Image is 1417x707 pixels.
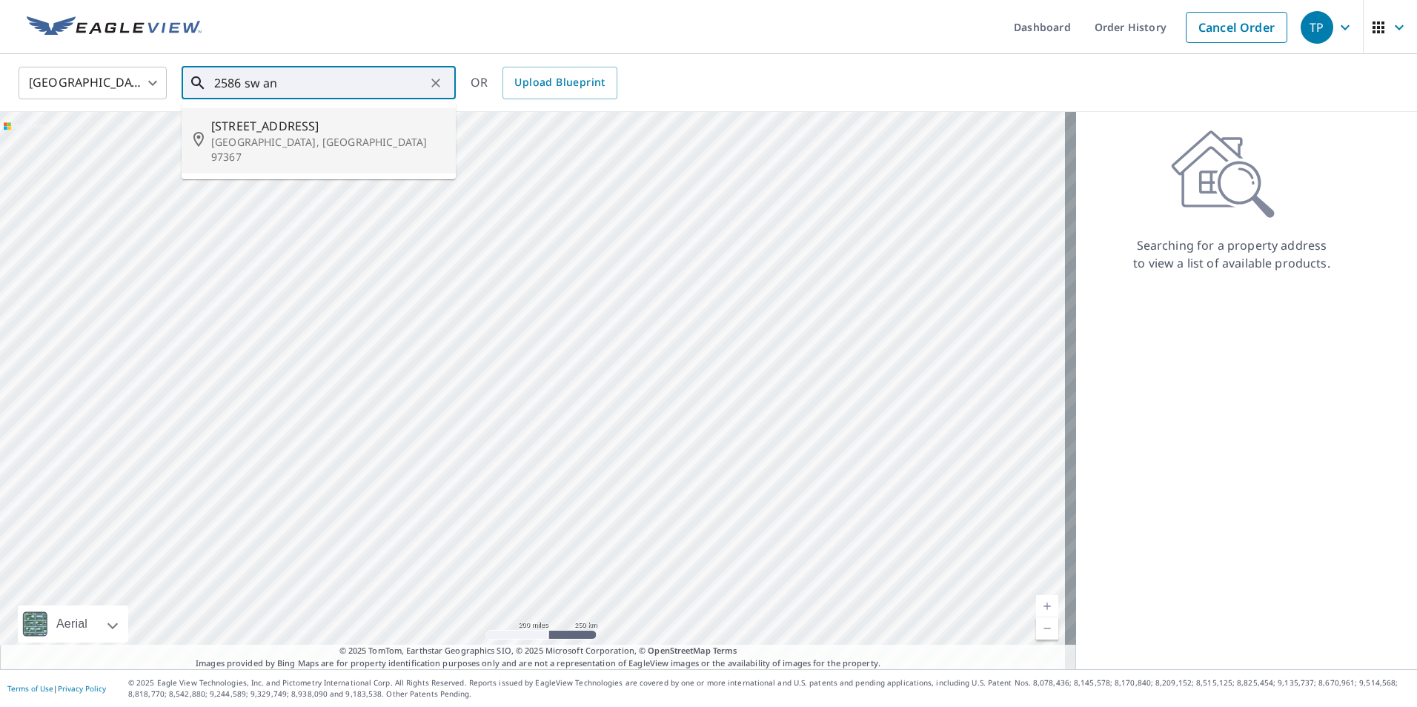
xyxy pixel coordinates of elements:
p: © 2025 Eagle View Technologies, Inc. and Pictometry International Corp. All Rights Reserved. Repo... [128,677,1410,700]
a: Cancel Order [1186,12,1287,43]
a: OpenStreetMap [648,645,710,656]
span: Upload Blueprint [514,73,605,92]
input: Search by address or latitude-longitude [214,62,425,104]
p: | [7,684,106,693]
div: Aerial [52,605,92,643]
span: [STREET_ADDRESS] [211,117,444,135]
span: © 2025 TomTom, Earthstar Geographics SIO, © 2025 Microsoft Corporation, © [339,645,737,657]
img: EV Logo [27,16,202,39]
a: Privacy Policy [58,683,106,694]
p: Searching for a property address to view a list of available products. [1132,236,1331,272]
p: [GEOGRAPHIC_DATA], [GEOGRAPHIC_DATA] 97367 [211,135,444,165]
a: Terms [713,645,737,656]
a: Terms of Use [7,683,53,694]
a: Current Level 5, Zoom In [1036,595,1058,617]
div: Aerial [18,605,128,643]
div: [GEOGRAPHIC_DATA] [19,62,167,104]
div: OR [471,67,617,99]
div: TP [1301,11,1333,44]
button: Clear [425,73,446,93]
a: Current Level 5, Zoom Out [1036,617,1058,640]
a: Upload Blueprint [502,67,617,99]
